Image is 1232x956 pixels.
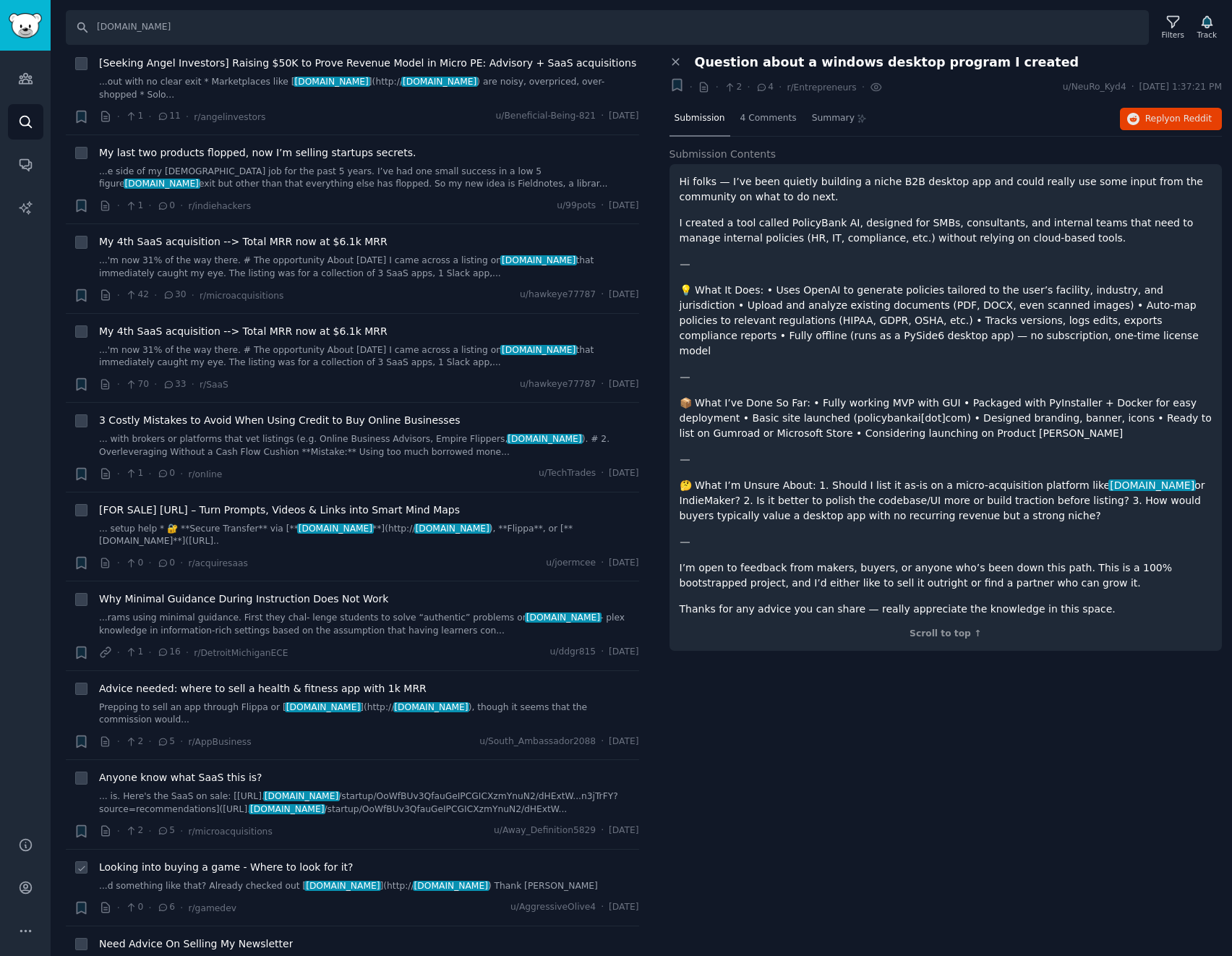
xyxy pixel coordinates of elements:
[180,734,183,749] span: ·
[680,478,1212,524] p: 🤔 What I’m Unsure About: 1. Should I list it as-is on a micro-acquisition platform like or IndieM...
[525,613,602,623] span: [DOMAIN_NAME]
[601,467,604,480] span: ·
[680,215,1212,246] p: I created a tool called PolicyBank AI, designed for SMBs, consultants, and internal teams that ne...
[601,289,604,302] span: ·
[507,434,583,444] span: [DOMAIN_NAME]
[479,735,596,748] span: u/South_Ambassador2088
[680,370,1212,385] p: ⸻
[125,646,143,659] span: 1
[680,628,1212,641] div: Scroll to top ↑
[125,824,143,837] span: 2
[157,646,181,659] span: 16
[263,791,340,801] span: [DOMAIN_NAME]
[99,255,639,280] a: ...'m now 31% of the way there. # The opportunity About [DATE] I came across a listing on[DOMAIN_...
[186,645,189,660] span: ·
[99,503,460,518] a: [FOR SALE] [URL] – Turn Prompts, Videos & Links into Smart Mind Maps
[117,466,120,482] span: ·
[180,900,183,916] span: ·
[756,81,774,94] span: 4
[117,555,120,571] span: ·
[148,198,151,213] span: ·
[1170,114,1212,124] span: on Reddit
[180,824,183,839] span: ·
[157,901,175,914] span: 6
[66,10,1149,45] input: Search Keyword
[188,903,236,913] span: r/gamedev
[1162,30,1184,40] div: Filters
[601,646,604,659] span: ·
[670,147,777,162] span: Submission Contents
[99,234,388,249] a: My 4th SaaS acquisition --> Total MRR now at $6.1k MRR
[1063,81,1126,94] span: u/NeuRo_Kyd4
[99,56,636,71] a: [Seeking Angel Investors] Raising $50K to Prove Revenue Model in Micro PE: Advisory + SaaS acquis...
[862,80,865,95] span: ·
[148,734,151,749] span: ·
[99,592,388,607] a: Why Minimal Guidance During Instruction Does Not Work
[157,735,175,748] span: 5
[680,560,1212,591] p: I’m open to feedback from makers, buyers, or anyone who’s been down this path. This is a 100% boo...
[99,166,639,191] a: ...e side of my [DEMOGRAPHIC_DATA] job for the past 5 years. I’ve had one small success in a low ...
[188,737,251,747] span: r/AppBusiness
[1108,479,1195,491] span: [DOMAIN_NAME]
[99,413,461,428] a: 3 Costly Mistakes to Avoid When Using Credit to Buy Online Businesses
[747,80,750,95] span: ·
[601,557,604,570] span: ·
[99,145,416,161] span: My last two products flopped, now I’m selling startups secrets.
[715,80,718,95] span: ·
[125,200,143,213] span: 1
[157,200,175,213] span: 0
[194,112,265,122] span: r/angelinvestors
[125,110,143,123] span: 1
[157,467,175,480] span: 0
[724,81,742,94] span: 2
[188,201,251,211] span: r/indiehackers
[154,288,157,303] span: ·
[186,109,189,124] span: ·
[680,452,1212,467] p: ⸻
[401,77,478,87] span: [DOMAIN_NAME]
[99,681,427,696] a: Advice needed: where to sell a health & fitness app with 1k MRR
[680,396,1212,441] p: 📦 What I’ve Done So Far: • Fully working MVP with GUI • Packaged with PyInstaller + Docker for ea...
[413,881,489,891] span: [DOMAIN_NAME]
[99,344,639,370] a: ...'m now 31% of the way there. # The opportunity About [DATE] I came across a listing on[DOMAIN_...
[539,467,596,480] span: u/TechTrades
[99,770,262,785] a: Anyone know what SaaS this is?
[194,648,288,658] span: r/DetroitMichiganECE
[680,283,1212,359] p: 💡 What It Does: • Uses OpenAI to generate policies tailored to the user’s facility, industry, and...
[99,701,639,727] a: Prepping to sell an app through Flippa or [[DOMAIN_NAME]](http://[DOMAIN_NAME]), though it seems ...
[550,646,596,659] span: u/ddgr815
[99,860,353,875] span: Looking into buying a game - Where to look for it?
[500,345,577,355] span: [DOMAIN_NAME]
[117,288,120,303] span: ·
[500,255,577,265] span: [DOMAIN_NAME]
[1120,108,1222,131] a: Replyon Reddit
[609,467,638,480] span: [DATE]
[157,824,175,837] span: 5
[510,901,596,914] span: u/AggressiveOlive4
[125,901,143,914] span: 0
[680,602,1212,617] p: Thanks for any advice you can share — really appreciate the knowledge in this space.
[1145,113,1212,126] span: Reply
[154,377,157,392] span: ·
[200,291,283,301] span: r/microacquisitions
[675,112,725,125] span: Submission
[192,377,194,392] span: ·
[117,109,120,124] span: ·
[180,466,183,482] span: ·
[609,901,638,914] span: [DATE]
[188,469,222,479] span: r/onIine
[117,900,120,916] span: ·
[609,646,638,659] span: [DATE]
[680,257,1212,272] p: ⸻
[601,824,604,837] span: ·
[1192,12,1222,43] button: Track
[180,198,183,213] span: ·
[393,702,470,712] span: [DOMAIN_NAME]
[1197,30,1217,40] div: Track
